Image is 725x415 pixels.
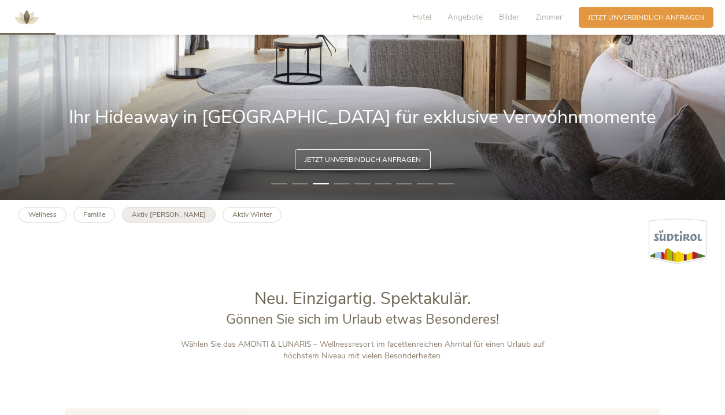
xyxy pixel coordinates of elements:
a: Aktiv Winter [223,207,282,223]
span: Gönnen Sie sich im Urlaub etwas Besonderes! [226,310,499,328]
span: Jetzt unverbindlich anfragen [305,155,421,165]
a: Familie [73,207,115,223]
span: Jetzt unverbindlich anfragen [588,13,704,23]
b: Aktiv Winter [232,210,272,219]
p: Wählen Sie das AMONTI & LUNARIS – Wellnessresort im facettenreichen Ahrntal für einen Urlaub auf ... [169,339,556,362]
img: Südtirol [649,218,706,264]
span: Bilder [499,12,519,23]
a: AMONTI & LUNARIS Wellnessresort [9,14,44,20]
a: Wellness [19,207,66,223]
span: Angebote [447,12,483,23]
b: Familie [83,210,105,219]
span: Hotel [412,12,431,23]
b: Aktiv [PERSON_NAME] [132,210,206,219]
span: Neu. Einzigartig. Spektakulär. [254,287,471,310]
b: Wellness [28,210,57,219]
a: Aktiv [PERSON_NAME] [122,207,216,223]
span: Zimmer [535,12,563,23]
